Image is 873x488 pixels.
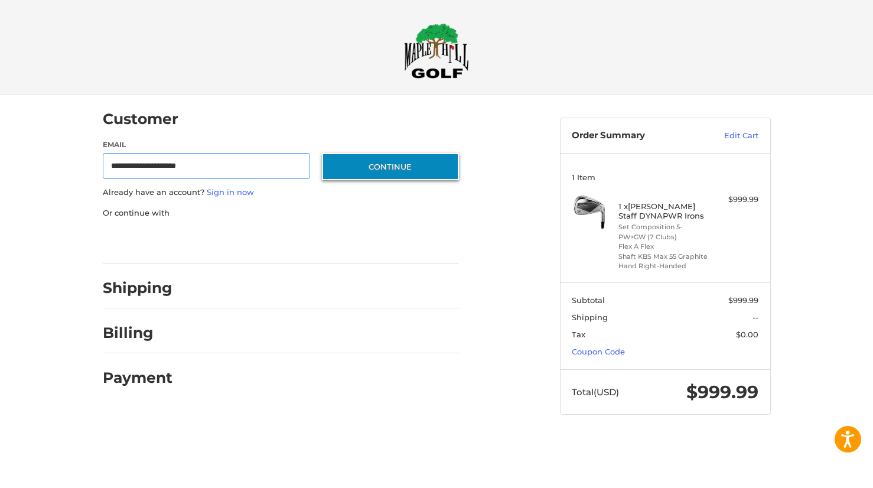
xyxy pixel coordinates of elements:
span: Shipping [572,313,608,322]
h2: Customer [103,110,178,128]
span: Tax [572,330,585,339]
a: Edit Cart [699,130,758,142]
h2: Payment [103,369,172,387]
li: Set Composition 5-PW+GW (7 Clubs) [618,222,709,242]
li: Shaft KBS Max 55 Graphite [618,252,709,262]
span: $999.99 [686,381,758,403]
li: Hand Right-Handed [618,261,709,271]
img: Maple Hill Golf [404,23,469,79]
div: $999.99 [712,194,758,206]
span: Total (USD) [572,386,619,398]
a: Sign in now [207,187,254,197]
a: Coupon Code [572,347,625,356]
h2: Shipping [103,279,172,297]
h4: 1 x [PERSON_NAME] Staff DYNAPWR Irons [618,201,709,221]
h3: Order Summary [572,130,699,142]
li: Flex A Flex [618,242,709,252]
span: $0.00 [736,330,758,339]
iframe: PayPal-paylater [199,230,288,252]
h2: Billing [103,324,172,342]
h3: 1 Item [572,173,758,182]
span: $999.99 [728,295,758,305]
p: Or continue with [103,207,459,219]
span: -- [753,313,758,322]
button: Continue [322,153,459,180]
iframe: PayPal-venmo [299,230,387,252]
span: Subtotal [572,295,605,305]
p: Already have an account? [103,187,459,199]
iframe: PayPal-paypal [99,230,187,252]
label: Email [103,139,311,150]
